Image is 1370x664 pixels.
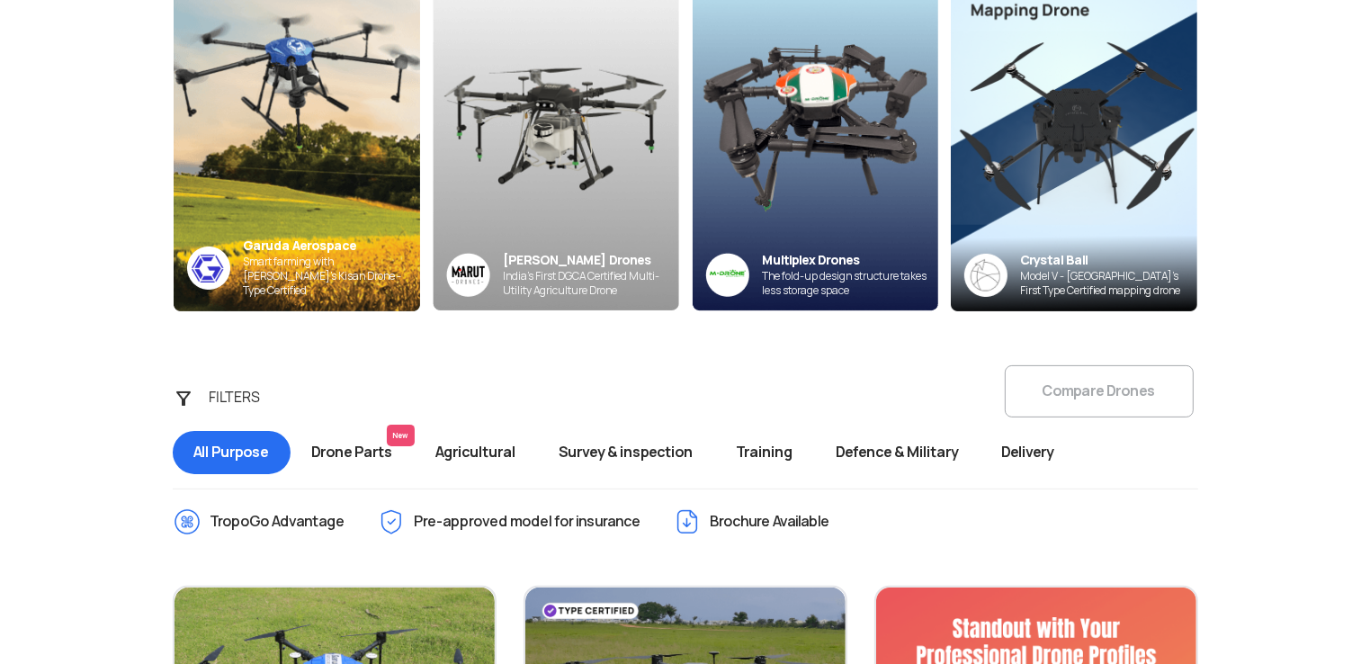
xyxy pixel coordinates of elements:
span: Defence & Military [815,431,980,474]
span: New [387,425,415,446]
span: Agricultural [415,431,538,474]
img: crystalball-logo-banner.png [964,254,1007,297]
span: Pre-approved model for insurance [415,507,641,536]
div: India’s First DGCA Certified Multi-Utility Agriculture Drone [504,269,679,298]
img: ic_multiplex_sky.png [705,253,749,297]
div: Model V - [GEOGRAPHIC_DATA]’s First Type Certified mapping drone [1021,269,1197,298]
span: Brochure Available [711,507,830,536]
div: Garuda Aerospace [244,238,420,255]
span: TropoGo Advantage [210,507,345,536]
span: All Purpose [173,431,291,474]
div: The fold-up design structure takes less storage space [763,269,938,298]
img: ic_Brochure.png [673,507,702,536]
img: ic_TropoGo_Advantage.png [173,507,201,536]
span: Drone Parts [291,431,415,474]
img: ic_garuda_sky.png [187,247,230,290]
div: Crystal Ball [1021,252,1197,269]
div: FILTERS [199,380,293,416]
div: Smart farming with [PERSON_NAME]’s Kisan Drone - Type Certified [244,255,420,298]
div: Multiplex Drones [763,252,938,269]
img: Group%2036313.png [446,253,490,297]
span: Training [715,431,815,474]
div: [PERSON_NAME] Drones [504,252,679,269]
img: ic_Pre-approved.png [377,507,406,536]
span: Survey & inspection [538,431,715,474]
span: Delivery [980,431,1076,474]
